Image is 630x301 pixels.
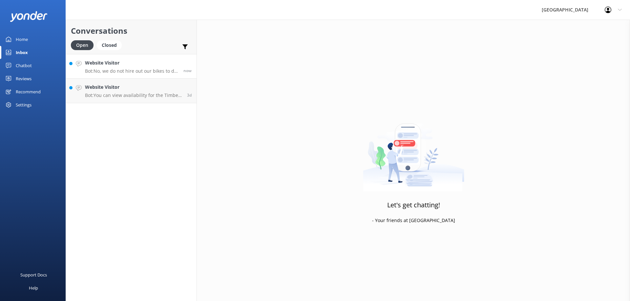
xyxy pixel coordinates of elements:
h2: Conversations [71,25,192,37]
a: Website VisitorBot:No, we do not hire out our bikes to do the full trail [DATE]. ⚡ I don't have a... [66,54,197,79]
div: Closed [97,40,122,50]
span: Aug 22 2025 05:15pm (UTC +12:00) Pacific/Auckland [187,92,192,98]
div: Settings [16,98,31,111]
span: Aug 26 2025 02:39pm (UTC +12:00) Pacific/Auckland [183,68,192,73]
div: Recommend [16,85,41,98]
a: Open [71,41,97,48]
div: Help [29,281,38,294]
h4: Website Visitor [85,84,182,91]
div: Chatbot [16,59,32,72]
div: Support Docs [20,268,47,281]
img: yonder-white-logo.png [10,11,48,22]
p: - Your friends at [GEOGRAPHIC_DATA] [372,217,455,224]
h3: Let's get chatting! [387,200,440,210]
img: artwork of a man stealing a conversation from at giant smartphone [363,110,464,192]
p: Bot: You can view availability for the Timber Trail Lodge online at [URL][DOMAIN_NAME]. Dates ava... [85,92,182,98]
div: Home [16,33,28,46]
h4: Website Visitor [85,59,178,66]
p: Bot: No, we do not hire out our bikes to do the full trail [DATE]. ⚡ I don't have an answer for t... [85,68,178,74]
div: Reviews [16,72,31,85]
div: Inbox [16,46,28,59]
div: Open [71,40,94,50]
a: Closed [97,41,125,48]
a: Website VisitorBot:You can view availability for the Timber Trail Lodge online at [URL][DOMAIN_NA... [66,79,197,103]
